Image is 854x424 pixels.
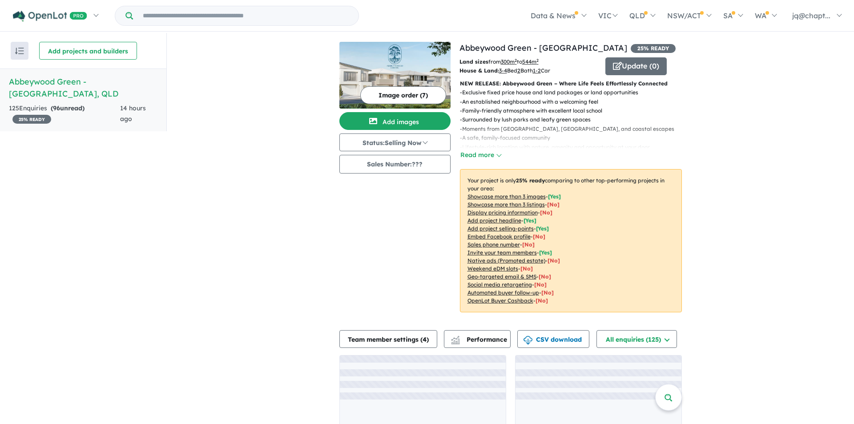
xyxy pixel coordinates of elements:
[539,273,551,280] span: [No]
[339,155,451,174] button: Sales Number:???
[39,42,137,60] button: Add projects and builders
[459,57,599,66] p: from
[467,281,532,288] u: Social media retargeting
[467,217,521,224] u: Add project headline
[467,201,545,208] u: Showcase more than 3 listings
[360,86,446,104] button: Image order (7)
[536,58,539,63] sup: 2
[9,76,157,100] h5: Abbeywood Green - [GEOGRAPHIC_DATA] , QLD
[460,143,681,152] p: - Lifestyle-rich location with nature, amenity and opportunity at your door
[9,103,120,125] div: 125 Enquir ies
[451,339,460,344] img: bar-chart.svg
[467,225,534,232] u: Add project selling-points
[15,48,24,54] img: sort.svg
[631,44,676,53] span: 25 % READY
[467,289,539,296] u: Automated buyer follow-up
[533,233,545,240] span: [ No ]
[467,233,531,240] u: Embed Facebook profile
[499,67,507,74] u: 3-4
[467,209,538,216] u: Display pricing information
[460,125,681,133] p: - Moments from [GEOGRAPHIC_DATA], [GEOGRAPHIC_DATA], and coastal escapes
[459,67,499,74] b: House & Land:
[467,249,537,256] u: Invite your team members
[524,217,536,224] span: [ Yes ]
[536,225,549,232] span: [ Yes ]
[533,67,541,74] u: 1-2
[467,241,520,248] u: Sales phone number
[547,201,560,208] span: [ No ]
[792,11,830,20] span: jq@chapt...
[339,133,451,151] button: Status:Selling Now
[452,335,507,343] span: Performance
[459,43,627,53] a: Abbeywood Green - [GEOGRAPHIC_DATA]
[460,106,681,115] p: - Family-friendly atmosphere with excellent local school
[522,241,535,248] span: [ No ]
[339,330,437,348] button: Team member settings (4)
[517,67,520,74] u: 2
[536,297,548,304] span: [No]
[13,11,87,22] img: Openlot PRO Logo White
[524,336,532,345] img: download icon
[339,112,451,130] button: Add images
[451,336,459,341] img: line-chart.svg
[522,58,539,65] u: 544 m
[460,115,681,124] p: - Surrounded by lush parks and leafy green spaces
[517,58,539,65] span: to
[534,281,547,288] span: [No]
[467,265,518,272] u: Weekend eDM slots
[515,58,517,63] sup: 2
[444,330,511,348] button: Performance
[460,133,681,142] p: - A safe, family-focused community
[51,104,85,112] strong: ( unread)
[501,58,517,65] u: 300 m
[460,169,682,312] p: Your project is only comparing to other top-performing projects in your area: - - - - - - - - - -...
[467,193,546,200] u: Showcase more than 3 images
[467,297,533,304] u: OpenLot Buyer Cashback
[539,249,552,256] span: [ Yes ]
[339,42,451,109] img: Abbeywood Green - Taigum
[516,177,545,184] b: 25 % ready
[467,257,545,264] u: Native ads (Promoted estate)
[460,88,681,97] p: - Exclusive fixed price house and land packages or land opportunities
[541,289,554,296] span: [No]
[596,330,677,348] button: All enquiries (125)
[548,257,560,264] span: [No]
[135,6,357,25] input: Try estate name, suburb, builder or developer
[459,66,599,75] p: Bed Bath Car
[460,150,502,160] button: Read more
[520,265,533,272] span: [No]
[460,97,681,106] p: - An established neighbourhood with a welcoming feel
[467,273,536,280] u: Geo-targeted email & SMS
[460,79,682,88] p: NEW RELEASE: Abbeywood Green – Where Life Feels Effortlessly Connected
[53,104,60,112] span: 96
[12,115,51,124] span: 25 % READY
[605,57,667,75] button: Update (0)
[120,104,146,123] span: 14 hours ago
[423,335,427,343] span: 4
[548,193,561,200] span: [ Yes ]
[459,58,488,65] b: Land sizes
[540,209,552,216] span: [ No ]
[517,330,589,348] button: CSV download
